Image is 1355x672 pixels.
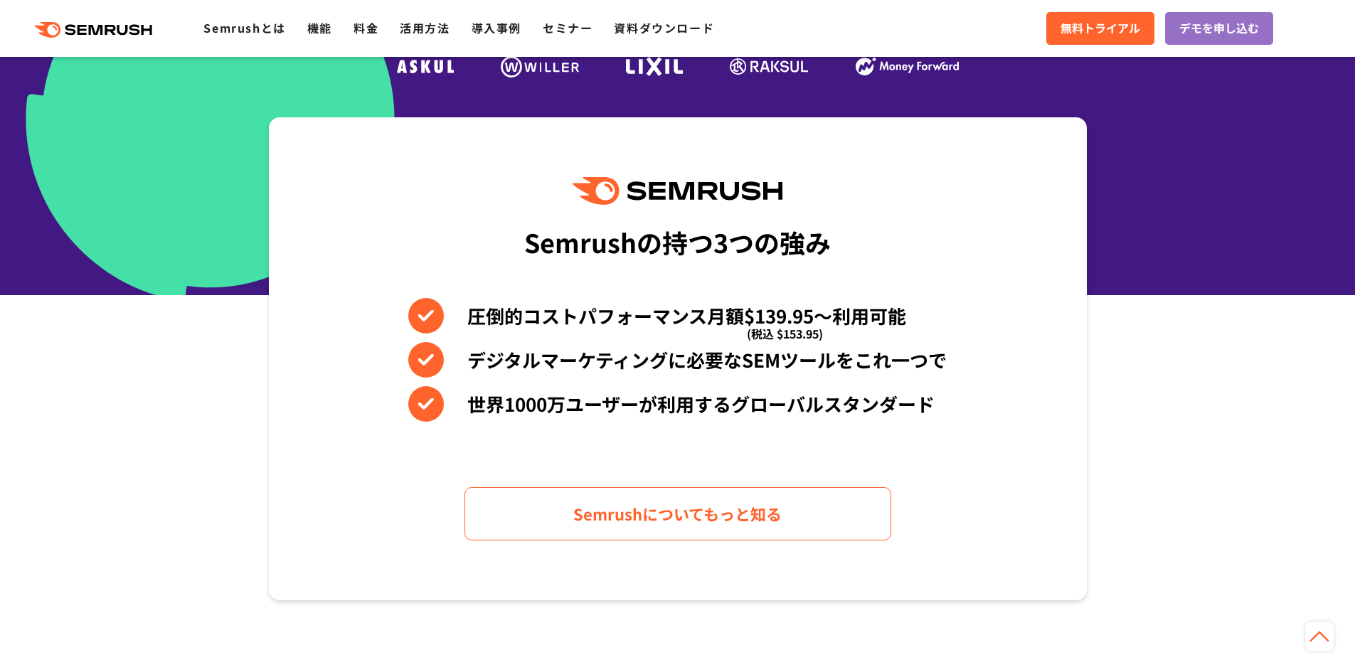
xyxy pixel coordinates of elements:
a: 料金 [354,19,378,36]
div: Semrushの持つ3つの強み [524,215,831,268]
a: 活用方法 [400,19,450,36]
a: Semrushとは [203,19,285,36]
a: 機能 [307,19,332,36]
li: 世界1000万ユーザーが利用するグローバルスタンダード [408,386,947,422]
img: Semrush [573,177,782,205]
a: 無料トライアル [1046,12,1154,45]
a: セミナー [543,19,593,36]
span: デモを申し込む [1179,19,1259,38]
li: 圧倒的コストパフォーマンス月額$139.95〜利用可能 [408,298,947,334]
span: Semrushについてもっと知る [573,501,782,526]
li: デジタルマーケティングに必要なSEMツールをこれ一つで [408,342,947,378]
span: (税込 $153.95) [747,316,823,351]
span: 無料トライアル [1061,19,1140,38]
a: デモを申し込む [1165,12,1273,45]
a: 資料ダウンロード [614,19,714,36]
a: Semrushについてもっと知る [464,487,891,540]
a: 導入事例 [472,19,521,36]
